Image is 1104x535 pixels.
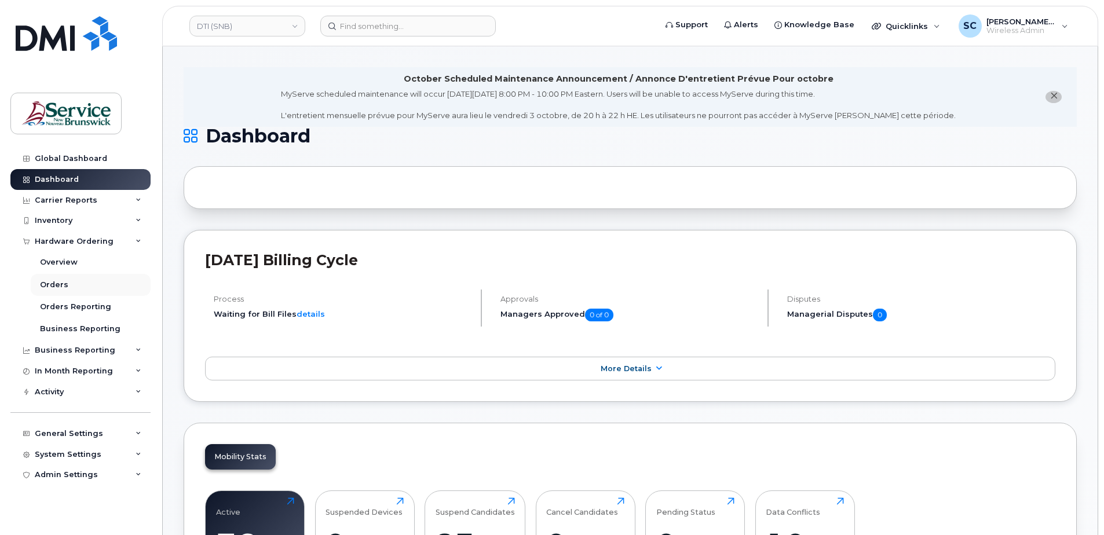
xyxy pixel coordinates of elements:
div: Suspend Candidates [436,497,515,516]
h4: Disputes [787,295,1055,303]
div: October Scheduled Maintenance Announcement / Annonce D'entretient Prévue Pour octobre [404,73,834,85]
a: details [297,309,325,318]
span: Dashboard [206,127,310,145]
h2: [DATE] Billing Cycle [205,251,1055,269]
div: Pending Status [656,497,715,516]
div: Cancel Candidates [546,497,618,516]
h5: Managers Approved [500,309,758,321]
li: Waiting for Bill Files [214,309,471,320]
span: 0 of 0 [585,309,613,321]
div: Data Conflicts [766,497,820,516]
h4: Approvals [500,295,758,303]
div: Suspended Devices [326,497,403,516]
button: close notification [1045,91,1062,103]
h5: Managerial Disputes [787,309,1055,321]
span: 0 [873,309,887,321]
div: MyServe scheduled maintenance will occur [DATE][DATE] 8:00 PM - 10:00 PM Eastern. Users will be u... [281,89,956,121]
span: More Details [601,364,652,373]
h4: Process [214,295,471,303]
div: Active [216,497,240,516]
